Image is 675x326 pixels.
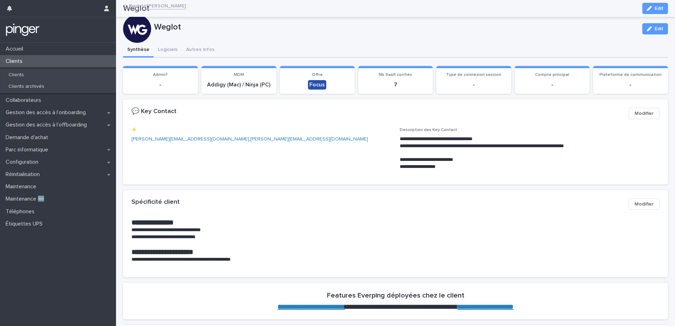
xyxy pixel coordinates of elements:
button: Synthèse [123,43,154,58]
h2: Features Everping déployées chez le client [327,291,464,300]
p: - [519,81,585,88]
p: Clients [3,72,30,78]
button: Modifier [629,108,660,119]
p: Téléphones [3,208,40,215]
span: Nb SaaS confiés [379,73,412,77]
p: Collaborateurs [3,97,47,104]
a: Back to[PERSON_NAME] [129,1,186,9]
span: Edit [655,26,663,31]
span: Modifier [635,201,654,208]
p: Parc informatique [3,146,54,153]
span: Description des Key Contact [400,128,457,132]
p: Weglot [154,22,637,32]
p: Réinitialisation [3,171,45,178]
button: Edit [642,23,668,34]
span: Plateforme de communication [599,73,662,77]
span: Admin? [153,73,168,77]
p: Addigy (Mac) / Ninja (PC) [206,81,272,88]
p: Accueil [3,46,29,52]
a: [PERSON_NAME][EMAIL_ADDRESS][DOMAIN_NAME] [131,137,249,142]
button: Autres infos [182,43,219,58]
p: , [131,136,391,143]
p: Clients [3,58,28,65]
span: Modifier [635,110,654,117]
button: Logiciels [154,43,182,58]
span: Offre [312,73,323,77]
h2: 💬 Key Contact [131,108,176,116]
p: Gestion des accès à l’offboarding [3,122,92,128]
h2: Spécificité client [131,198,180,206]
p: 7 [362,81,429,88]
div: Focus [308,80,326,90]
button: Modifier [629,198,660,210]
p: - [127,81,194,88]
span: Compte principal [535,73,569,77]
img: mTgBEunGTSyRkCgitkcU [6,23,40,37]
span: MDM [234,73,244,77]
p: Maintenance 🆕 [3,196,50,202]
p: Étiquettes UPS [3,221,48,227]
p: Demande d'achat [3,134,54,141]
a: [PERSON_NAME][EMAIL_ADDRESS][DOMAIN_NAME] [250,137,368,142]
p: Configuration [3,159,44,165]
span: ⚡️ [131,128,137,132]
p: Maintenance [3,183,42,190]
p: - [441,81,507,88]
span: Type de connexion session [446,73,501,77]
p: - [597,81,664,88]
p: Gestion des accès à l’onboarding [3,109,91,116]
p: Clients archivés [3,84,50,90]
